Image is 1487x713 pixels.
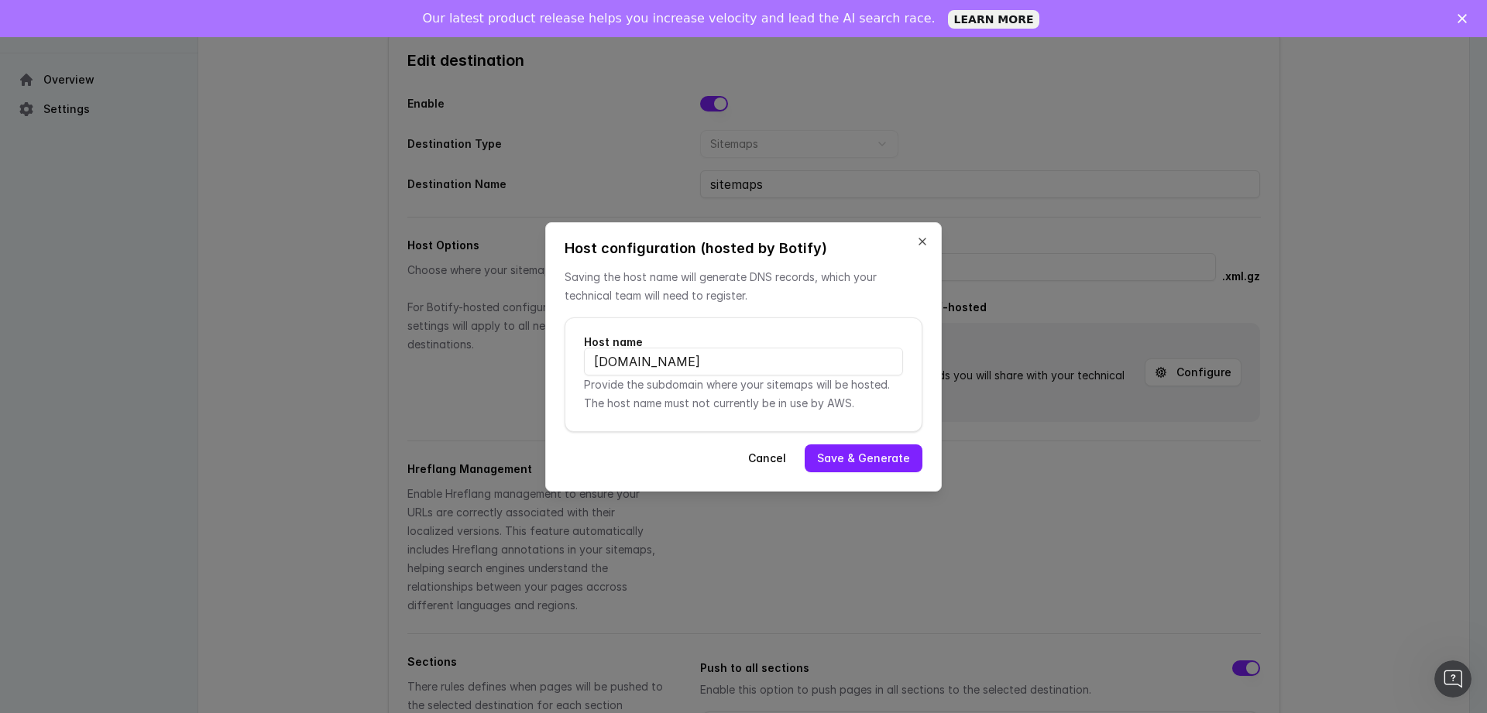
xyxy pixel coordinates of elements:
[584,337,903,348] label: Host name
[948,10,1040,29] a: LEARN MORE
[1434,660,1472,698] iframe: Intercom live chat
[423,11,936,26] div: Our latest product release helps you increase velocity and lead the AI search race.
[1458,14,1473,23] div: Fermer
[565,242,922,255] div: Host configuration (hosted by Botify)
[565,268,922,305] p: Saving the host name will generate DNS records, which your technical team will need to register.
[736,444,798,472] button: Cancel
[584,375,903,413] p: Provide the subdomain where your sitemaps will be hosted. The host name must not currently be in ...
[805,444,922,472] button: Save & Generate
